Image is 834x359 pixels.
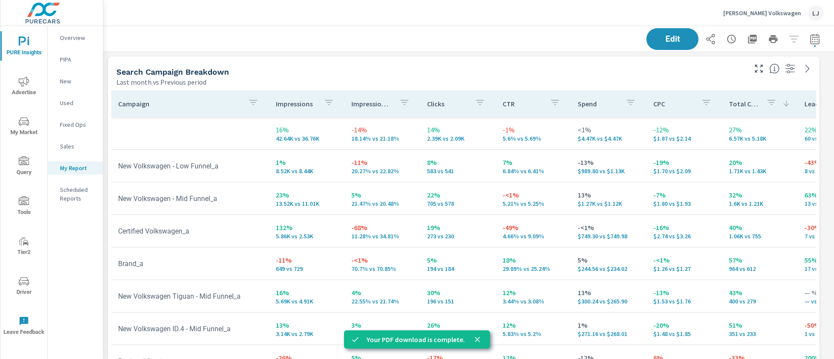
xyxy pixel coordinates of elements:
[578,168,639,175] p: $989.80 vs $1,131.45
[60,164,96,172] p: My Report
[60,55,96,64] p: PIPA
[729,168,791,175] p: 1.71K vs 1.43K
[729,125,791,135] p: 27%
[351,125,413,135] p: -14%
[503,99,543,108] p: CTR
[653,320,715,330] p: -20%
[578,135,639,142] p: $4.47K vs $4.47K
[60,185,96,203] p: Scheduled Reports
[503,233,564,240] p: 4.66% vs 9.09%
[427,190,489,200] p: 22%
[653,157,715,168] p: -19%
[723,9,801,17] p: [PERSON_NAME] Volkswagen
[3,156,45,178] span: Query
[729,287,791,298] p: 43%
[503,190,564,200] p: -<1%
[653,200,715,207] p: $1.80 vs $1.93
[0,26,47,346] div: nav menu
[60,142,96,151] p: Sales
[427,99,468,108] p: Clicks
[276,99,317,108] p: Impressions
[653,298,715,305] p: $1.53 vs $1.76
[48,118,103,131] div: Fixed Ops
[655,35,690,43] span: Edit
[653,135,715,142] p: $1.87 vs $2.14
[276,265,338,272] p: 649 vs 729
[503,320,564,330] p: 12%
[367,334,465,345] p: Your PDF download is complete.
[578,125,639,135] p: <1%
[116,77,206,87] p: Last month vs Previous period
[427,200,489,207] p: 705 vs 578
[427,125,489,135] p: 14%
[744,30,761,48] button: "Export Report to PDF"
[801,62,814,76] a: See more details in report
[578,222,639,233] p: -<1%
[3,36,45,58] span: PURE Insights
[729,265,791,272] p: 964 vs 612
[48,96,103,109] div: Used
[276,222,338,233] p: 132%
[427,222,489,233] p: 19%
[729,99,759,108] p: Total Conversions
[653,125,715,135] p: -12%
[351,287,413,298] p: 4%
[276,157,338,168] p: 1%
[116,67,229,76] h5: Search Campaign Breakdown
[3,316,45,337] span: Leave Feedback
[48,75,103,88] div: New
[729,298,791,305] p: 400 vs 279
[276,135,338,142] p: 42,635 vs 36,758
[427,135,489,142] p: 2.39K vs 2.09K
[653,99,694,108] p: CPC
[578,320,639,330] p: 1%
[808,5,824,21] div: LJ
[351,190,413,200] p: 5%
[427,168,489,175] p: 583 vs 541
[111,285,269,307] td: New Volkswagen Tiguan - Mid Funnel_a
[729,135,791,142] p: 6,570 vs 5,185
[578,298,639,305] p: $300.24 vs $265.90
[578,265,639,272] p: $244.56 vs $234.02
[578,233,639,240] p: $749.30 vs $749.98
[427,157,489,168] p: 8%
[578,287,639,298] p: 13%
[48,161,103,175] div: My Report
[111,155,269,177] td: New Volkswagen - Low Funnel_a
[60,99,96,107] p: Used
[729,330,791,337] p: 351 vs 233
[276,233,338,240] p: 5,863 vs 2,530
[578,330,639,337] p: $271.16 vs $268.01
[48,183,103,205] div: Scheduled Reports
[729,222,791,233] p: 40%
[653,330,715,337] p: $1.48 vs $1.85
[729,255,791,265] p: 57%
[351,157,413,168] p: -11%
[111,253,269,275] td: Brand_a
[769,63,780,74] span: This is a summary of Search performance results by campaign. Each column can be sorted.
[729,157,791,168] p: 20%
[646,28,698,50] button: Edit
[60,120,96,129] p: Fixed Ops
[503,200,564,207] p: 5.21% vs 5.25%
[48,140,103,153] div: Sales
[503,222,564,233] p: -49%
[276,190,338,200] p: 23%
[503,265,564,272] p: 29.89% vs 25.24%
[503,168,564,175] p: 6.84% vs 6.41%
[276,168,338,175] p: 8,523 vs 8,435
[578,200,639,207] p: $1,265.75 vs $1,115.77
[351,233,413,240] p: 11.28% vs 34.81%
[111,220,269,242] td: Certified Volkswagen_a
[578,190,639,200] p: 13%
[276,330,338,337] p: 3,139 vs 2,786
[111,318,269,340] td: New Volkswagen ID.4 - Mid Funnel_a
[3,196,45,217] span: Tools
[351,200,413,207] p: 21.47% vs 20.48%
[578,99,619,108] p: Spend
[351,135,413,142] p: 18.14% vs 21.18%
[653,222,715,233] p: -16%
[351,255,413,265] p: -<1%
[276,255,338,265] p: -11%
[503,298,564,305] p: 3.44% vs 3.08%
